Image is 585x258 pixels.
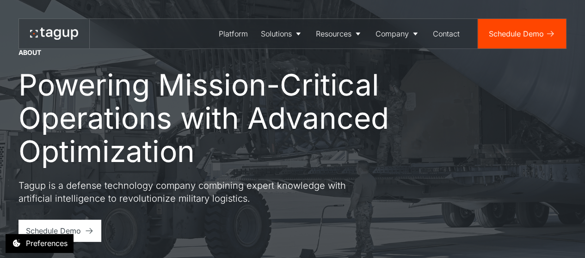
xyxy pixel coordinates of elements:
[369,19,426,48] a: Company
[18,179,351,205] p: Tagup is a defense technology company combining expert knowledge with artificial intelligence to ...
[18,68,407,168] h1: Powering Mission-Critical Operations with Advanced Optimization
[26,238,68,249] div: Preferences
[261,28,292,39] div: Solutions
[309,19,369,48] a: Resources
[18,220,101,242] a: Schedule Demo
[254,19,309,48] a: Solutions
[219,28,248,39] div: Platform
[376,28,409,39] div: Company
[478,19,566,48] a: Schedule Demo
[426,19,466,48] a: Contact
[433,28,460,39] div: Contact
[212,19,254,48] a: Platform
[316,28,351,39] div: Resources
[26,225,81,236] div: Schedule Demo
[18,48,41,57] div: About
[489,28,544,39] div: Schedule Demo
